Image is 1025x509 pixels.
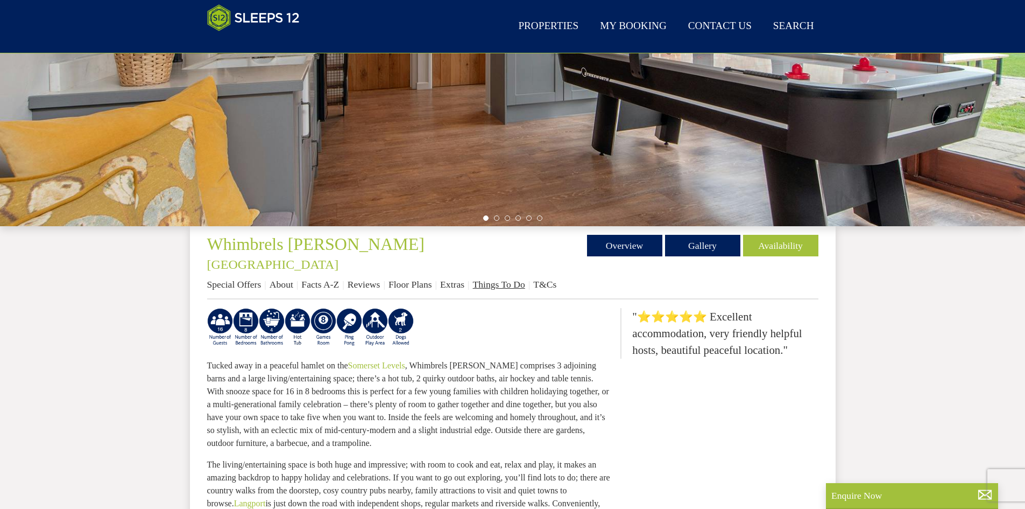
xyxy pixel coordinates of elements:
[596,15,670,39] a: My Booking
[310,308,336,347] img: AD_4nXdrZMsjcYNLGsKuA84hRzvIbesVCpXJ0qqnwZoX5ch9Zjv73tWe4fnFRs2gJ9dSiUubhZXckSJX_mqrZBmYExREIfryF...
[473,279,525,290] a: Things To Do
[270,279,293,290] a: About
[207,359,612,450] p: Tucked away in a peaceful hamlet on the , Whimbrels [PERSON_NAME] comprises 3 adjoining barns and...
[259,308,285,347] img: AD_4nXcy0HGcWq0J58LOYxlnSwjVFwquWFvCZzbxSKcxp4HYiQm3ScM_WSVrrYu9bYRIOW8FKoV29fZURc5epz-Si4X9-ID0x...
[587,235,662,256] a: Overview
[743,235,818,256] a: Availability
[348,279,380,290] a: Reviews
[665,235,740,256] a: Gallery
[285,308,310,347] img: AD_4nXcpX5uDwed6-YChlrI2BYOgXwgg3aqYHOhRm0XfZB-YtQW2NrmeCr45vGAfVKUq4uWnc59ZmEsEzoF5o39EWARlT1ewO...
[440,279,464,290] a: Extras
[388,308,414,347] img: AD_4nXe7_8LrJK20fD9VNWAdfykBvHkWcczWBt5QOadXbvIwJqtaRaRf-iI0SeDpMmH1MdC9T1Vy22FMXzzjMAvSuTB5cJ7z5...
[348,361,405,370] a: Somerset Levels
[207,308,233,347] img: AD_4nXd7Jw9jimJs05Tr1qQ7rTwUvSx-Bfz59LkXg24-sba_DUSXesjeHq8ylsfaXUTs-MPS1YHn6ZRc6sK5A2zfxy6xsGlts...
[362,308,388,347] img: AD_4nXfjdDqPkGBf7Vpi6H87bmAUe5GYCbodrAbU4sf37YN55BCjSXGx5ZgBV7Vb9EJZsXiNVuyAiuJUB3WVt-w9eJ0vaBcHg...
[207,257,339,271] a: [GEOGRAPHIC_DATA]
[202,38,315,47] iframe: Customer reviews powered by Trustpilot
[388,279,432,290] a: Floor Plans
[533,279,556,290] a: T&Cs
[620,308,818,359] blockquote: "⭐⭐⭐⭐⭐ Excellent accommodation, very friendly helpful hosts, beautiful peaceful location."
[233,308,259,347] img: AD_4nXe1XpTIAEHoz5nwg3FCfZpKQDpRv3p1SxNSYWA7LaRp_HGF3Dt8EJSQLVjcZO3YeF2IOuV2C9mjk8Bx5AyTaMC9IedN7...
[207,234,429,254] a: Whimbrels [PERSON_NAME]
[514,15,583,39] a: Properties
[769,15,818,39] a: Search
[234,499,266,508] a: Langport
[684,15,756,39] a: Contact Us
[301,279,339,290] a: Facts A-Z
[831,489,993,503] p: Enquire Now
[207,234,425,254] span: Whimbrels [PERSON_NAME]
[336,308,362,347] img: AD_4nXf2Q94ffpGXNmMHEqFpcKZOxu3NY14_PvGsQpDjL9A9u883-38K6QlcEQx0K0t9mf7AueqVcxRxDCE4LvZ95ovnSx9X0...
[207,4,300,31] img: Sleeps 12
[207,279,261,290] a: Special Offers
